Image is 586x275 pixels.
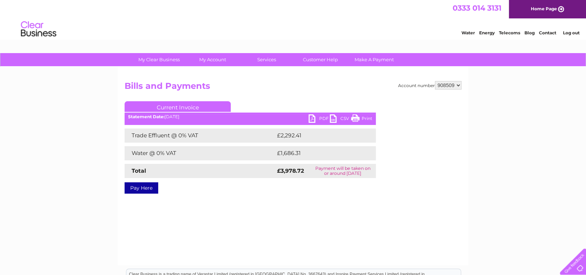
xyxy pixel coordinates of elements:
a: Pay Here [125,182,158,194]
a: CSV [330,114,351,125]
td: Payment will be taken on or around [DATE] [310,164,376,178]
td: £2,292.41 [275,128,364,143]
img: logo.png [21,18,57,40]
a: Blog [524,30,535,35]
div: [DATE] [125,114,376,119]
strong: £3,978.72 [277,167,304,174]
a: Make A Payment [345,53,403,66]
div: Clear Business is a trading name of Verastar Limited (registered in [GEOGRAPHIC_DATA] No. 3667643... [126,4,461,34]
h2: Bills and Payments [125,81,461,94]
strong: Total [132,167,146,174]
a: Customer Help [291,53,350,66]
a: My Account [184,53,242,66]
a: Contact [539,30,556,35]
a: PDF [309,114,330,125]
td: Water @ 0% VAT [125,146,275,160]
a: Current Invoice [125,101,231,112]
div: Account number [398,81,461,90]
td: Trade Effluent @ 0% VAT [125,128,275,143]
a: Water [461,30,475,35]
a: Telecoms [499,30,520,35]
a: My Clear Business [130,53,188,66]
a: Print [351,114,372,125]
a: Services [237,53,296,66]
a: Log out [563,30,579,35]
b: Statement Date: [128,114,165,119]
a: Energy [479,30,495,35]
a: 0333 014 3131 [453,4,501,12]
td: £1,686.31 [275,146,364,160]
